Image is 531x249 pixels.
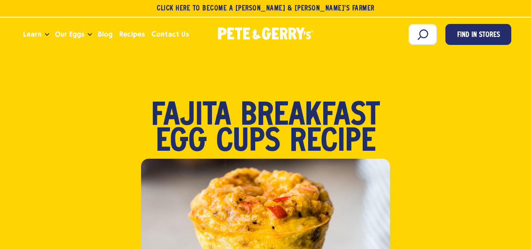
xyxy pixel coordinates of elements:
span: Blog [98,29,112,39]
a: Our Eggs [52,23,88,46]
span: Egg [156,129,207,155]
a: Blog [94,23,116,46]
span: Fajita [151,103,231,129]
span: Cups [216,129,280,155]
a: Learn [20,23,45,46]
span: Our Eggs [55,29,84,39]
span: Recipes [119,29,145,39]
span: Contact Us [152,29,189,39]
button: Open the dropdown menu for Our Eggs [88,33,92,36]
a: Recipes [116,23,148,46]
span: Breakfast [241,103,380,129]
input: Search [408,24,437,45]
span: Find in Stores [457,30,500,41]
a: Find in Stores [445,24,511,45]
button: Open the dropdown menu for Learn [45,33,49,36]
span: Recipe [290,129,376,155]
span: Learn [23,29,42,39]
a: Contact Us [148,23,192,46]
